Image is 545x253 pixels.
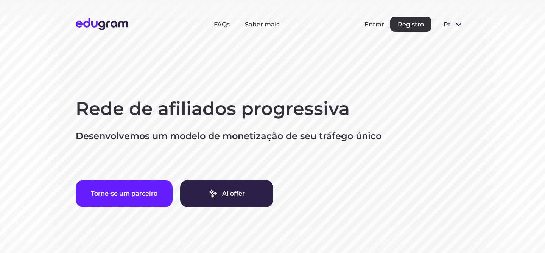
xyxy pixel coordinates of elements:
[444,21,451,28] span: pt
[76,130,469,142] p: Desenvolvemos um modelo de monetização de seu tráfego único
[76,97,469,121] h1: Rede de afiliados progressiva
[214,21,230,28] a: FAQs
[438,17,469,32] button: pt
[390,17,431,32] button: Registro
[180,180,273,207] a: AI offer
[76,180,173,207] button: Torne-se um parceiro
[76,18,128,30] img: Edugram Logo
[245,21,279,28] a: Saber mais
[364,21,384,28] button: Entrar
